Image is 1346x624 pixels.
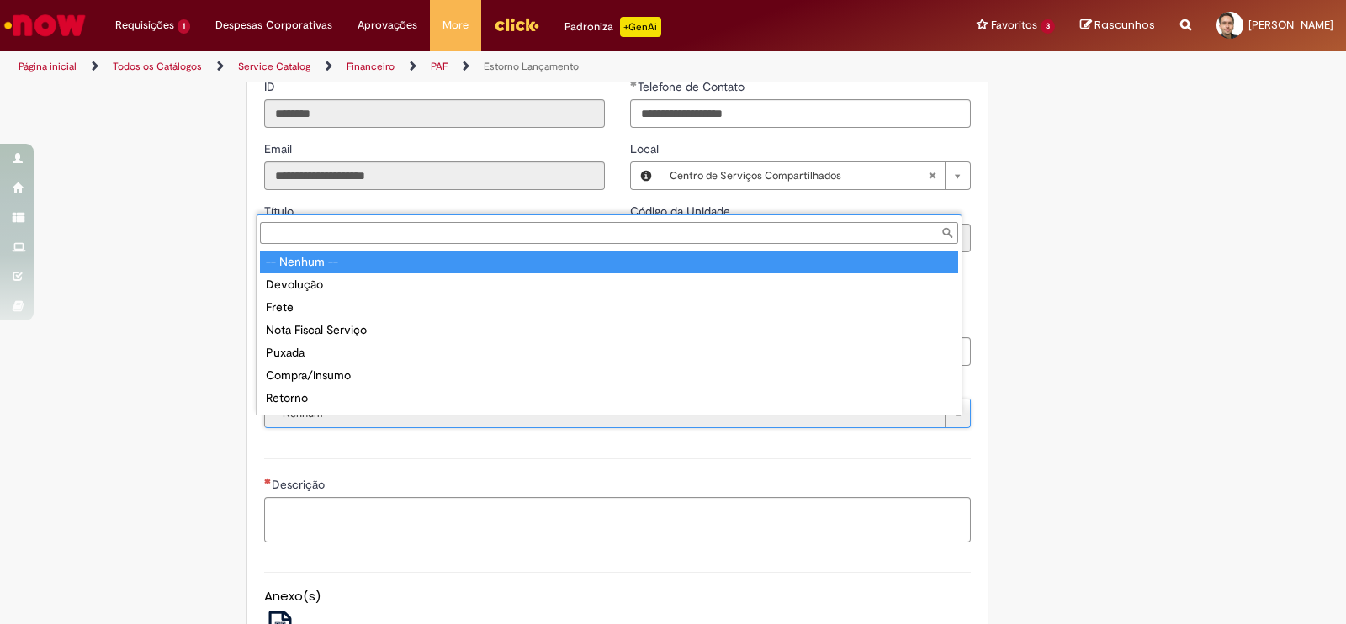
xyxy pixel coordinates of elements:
[260,251,958,273] div: -- Nenhum --
[260,296,958,319] div: Frete
[257,247,962,415] ul: Tipo da Solicitação
[260,273,958,296] div: Devolução
[260,341,958,364] div: Puxada
[260,387,958,410] div: Retorno
[260,364,958,387] div: Compra/Insumo
[260,410,958,432] div: Transferência
[260,319,958,341] div: Nota Fiscal Serviço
